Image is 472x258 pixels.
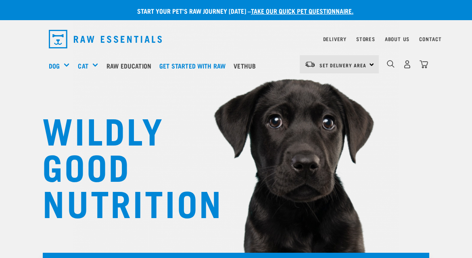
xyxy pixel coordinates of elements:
img: home-icon-1@2x.png [387,60,395,68]
img: home-icon@2x.png [420,60,428,69]
a: Get started with Raw [157,50,232,82]
a: Cat [78,61,88,71]
img: Raw Essentials Logo [49,30,162,48]
a: take our quick pet questionnaire. [251,9,353,12]
a: Dog [49,61,60,71]
img: van-moving.png [305,61,315,68]
a: Stores [356,37,375,40]
h1: WILDLY GOOD NUTRITION [42,111,204,220]
img: user.png [403,60,411,69]
nav: dropdown navigation [42,27,430,52]
a: Vethub [232,50,262,82]
a: About Us [385,37,409,40]
a: Raw Education [104,50,157,82]
span: Set Delivery Area [320,64,366,67]
a: Contact [419,37,442,40]
a: Delivery [323,37,347,40]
